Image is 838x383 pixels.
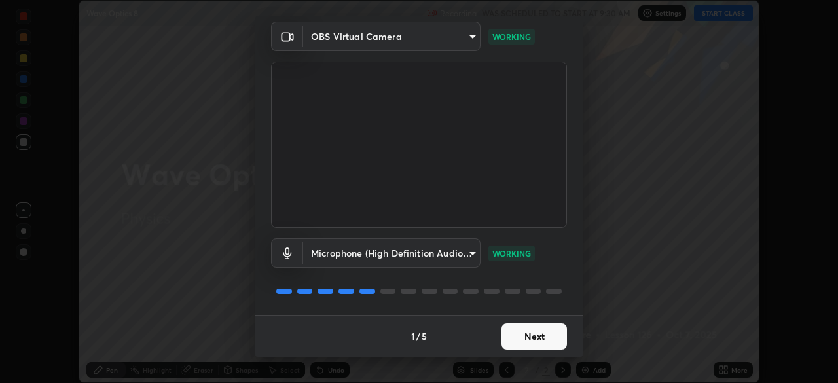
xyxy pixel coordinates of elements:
button: Next [501,323,567,350]
h4: 5 [422,329,427,343]
h4: 1 [411,329,415,343]
div: OBS Virtual Camera [303,238,481,268]
div: OBS Virtual Camera [303,22,481,51]
p: WORKING [492,247,531,259]
p: WORKING [492,31,531,43]
h4: / [416,329,420,343]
